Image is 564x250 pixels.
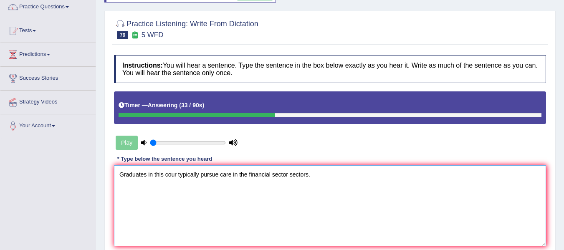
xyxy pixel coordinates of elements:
small: Exam occurring question [130,31,139,39]
span: 79 [117,31,128,39]
a: Predictions [0,43,96,64]
a: Strategy Videos [0,91,96,111]
h2: Practice Listening: Write From Dictation [114,18,258,39]
a: Success Stories [0,67,96,88]
a: Your Account [0,114,96,135]
b: Answering [148,102,178,109]
b: 33 / 90s [181,102,202,109]
a: Tests [0,19,96,40]
div: * Type below the sentence you heard [114,155,215,163]
b: ) [202,102,205,109]
b: ( [179,102,181,109]
b: Instructions: [122,62,163,69]
h5: Timer — [119,102,204,109]
h4: You will hear a sentence. Type the sentence in the box below exactly as you hear it. Write as muc... [114,55,546,83]
small: 5 WFD [142,31,164,39]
